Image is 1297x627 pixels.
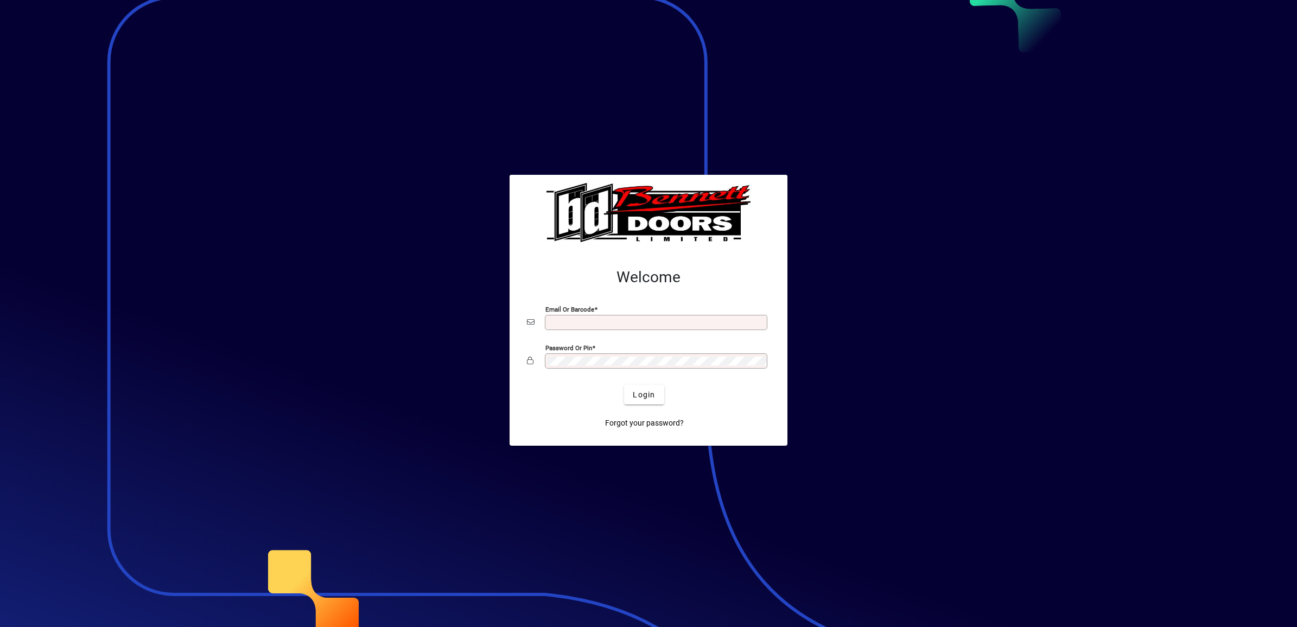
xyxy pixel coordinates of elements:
button: Login [624,385,664,404]
a: Forgot your password? [601,413,688,433]
h2: Welcome [527,268,770,287]
mat-label: Email or Barcode [545,306,594,313]
span: Forgot your password? [605,417,684,429]
span: Login [633,389,655,401]
mat-label: Password or Pin [545,344,592,352]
